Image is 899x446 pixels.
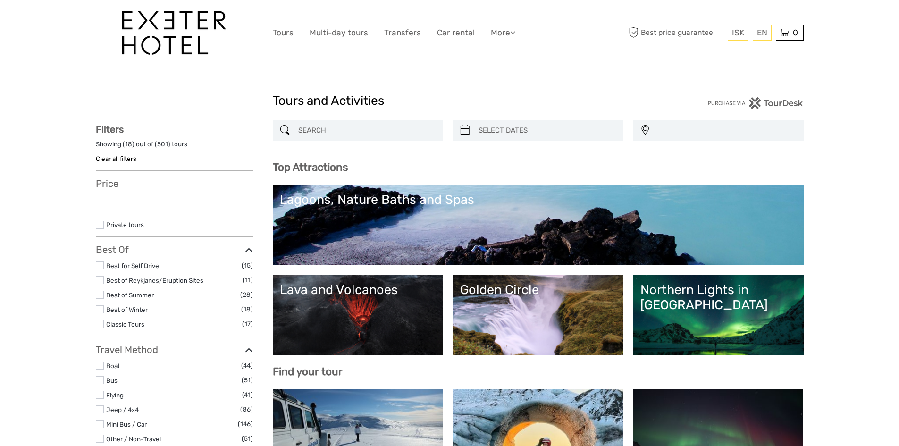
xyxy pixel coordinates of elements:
a: Best of Summer [106,291,154,299]
span: (146) [238,419,253,429]
a: Mini Bus / Car [106,421,147,428]
b: Top Attractions [273,161,348,174]
a: Private tours [106,221,144,228]
a: Multi-day tours [310,26,368,40]
a: Best of Winter [106,306,148,313]
a: Flying [106,391,124,399]
span: (28) [240,289,253,300]
span: (15) [242,260,253,271]
a: Golden Circle [460,282,616,348]
div: Showing ( ) out of ( ) tours [96,140,253,154]
span: (44) [241,360,253,371]
a: Classic Tours [106,320,144,328]
b: Find your tour [273,365,343,378]
div: Lagoons, Nature Baths and Spas [280,192,797,207]
span: ISK [732,28,744,37]
a: Best for Self Drive [106,262,159,269]
img: 1336-96d47ae6-54fc-4907-bf00-0fbf285a6419_logo_big.jpg [122,11,226,55]
span: (18) [241,304,253,315]
a: Bus [106,377,118,384]
a: Transfers [384,26,421,40]
label: 18 [125,140,132,149]
a: Clear all filters [96,155,136,162]
a: Best of Reykjanes/Eruption Sites [106,277,203,284]
a: More [491,26,515,40]
h3: Price [96,178,253,189]
span: (41) [242,389,253,400]
a: Boat [106,362,120,370]
div: Lava and Volcanoes [280,282,436,297]
h1: Tours and Activities [273,93,627,109]
span: (11) [243,275,253,286]
strong: Filters [96,124,124,135]
div: EN [753,25,772,41]
input: SELECT DATES [475,122,619,139]
a: Jeep / 4x4 [106,406,139,413]
h3: Travel Method [96,344,253,355]
a: Lagoons, Nature Baths and Spas [280,192,797,258]
div: Golden Circle [460,282,616,297]
input: SEARCH [294,122,438,139]
a: Lava and Volcanoes [280,282,436,348]
a: Tours [273,26,294,40]
span: (86) [240,404,253,415]
label: 501 [157,140,168,149]
span: (51) [242,375,253,386]
h3: Best Of [96,244,253,255]
div: Northern Lights in [GEOGRAPHIC_DATA] [640,282,797,313]
a: Car rental [437,26,475,40]
span: (51) [242,433,253,444]
span: Best price guarantee [627,25,725,41]
span: 0 [791,28,799,37]
img: PurchaseViaTourDesk.png [707,97,803,109]
span: (17) [242,319,253,329]
a: Other / Non-Travel [106,435,161,443]
a: Northern Lights in [GEOGRAPHIC_DATA] [640,282,797,348]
